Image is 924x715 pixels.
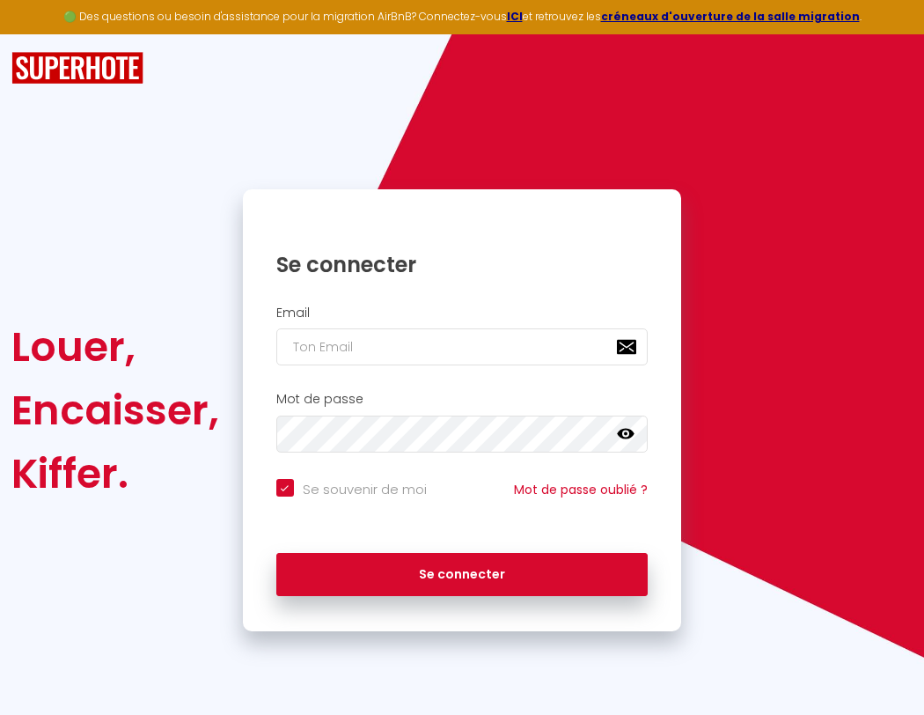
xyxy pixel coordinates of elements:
[276,328,649,365] input: Ton Email
[514,481,648,498] a: Mot de passe oublié ?
[601,9,860,24] a: créneaux d'ouverture de la salle migration
[11,442,219,505] div: Kiffer.
[11,379,219,442] div: Encaisser,
[11,315,219,379] div: Louer,
[276,392,649,407] h2: Mot de passe
[276,251,649,278] h1: Se connecter
[11,52,143,85] img: SuperHote logo
[276,306,649,321] h2: Email
[507,9,523,24] a: ICI
[276,553,649,597] button: Se connecter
